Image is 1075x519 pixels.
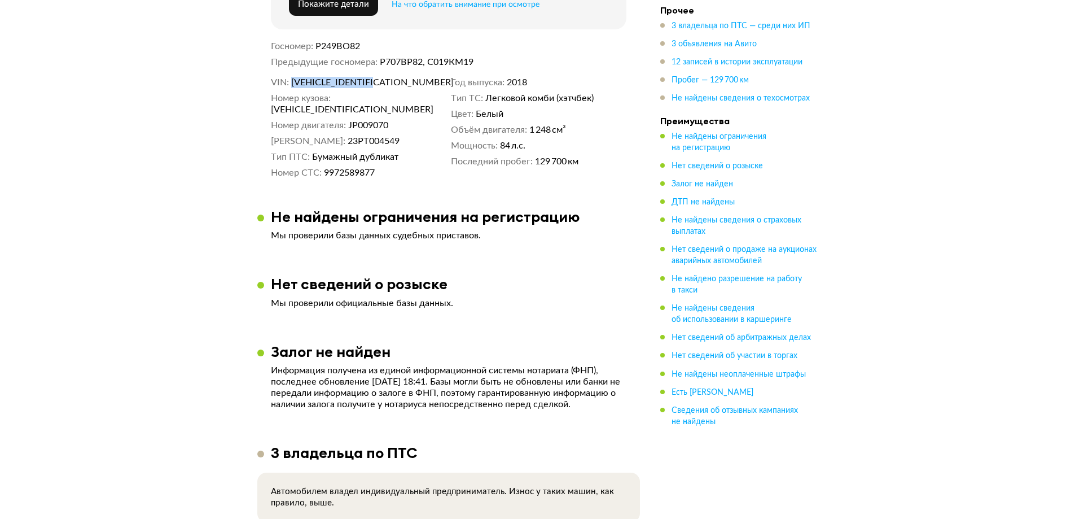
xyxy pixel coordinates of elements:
span: 1 248 см³ [529,124,566,136]
h3: Не найдены ограничения на регистрацию [271,208,580,225]
p: Мы проверили базы данных судебных приставов. [271,230,626,241]
span: [VEHICLE_IDENTIFICATION_NUMBER] [291,77,421,88]
span: 129 700 км [535,156,578,167]
span: Не найдены сведения о страховых выплатах [672,216,801,235]
dt: VIN [271,77,289,88]
span: Бумажный дубликат [312,151,398,163]
p: Мы проверили официальные базы данных. [271,298,626,309]
dt: Мощность [451,140,498,151]
span: 3 объявления на Авито [672,40,757,48]
span: Нет сведений об арбитражных делах [672,334,811,342]
span: 84 л.с. [500,140,525,151]
dt: Тип ПТС [271,151,310,163]
span: Сведения об отзывных кампаниях не найдены [672,406,798,425]
dd: Р707ВР82, С019КМ19 [380,56,626,68]
span: Нет сведений о продаже на аукционах аварийных автомобилей [672,246,817,265]
span: Нет сведений о розыске [672,162,763,170]
span: 3 владельца по ПТС — среди них ИП [672,22,810,30]
dt: Номер кузова [271,93,331,104]
span: Белый [476,108,503,120]
span: Не найдено разрешение на работу в такси [672,275,802,294]
span: Легковой комби (хэтчбек) [485,93,594,104]
p: Информация получена из единой информационной системы нотариата (ФНП), последнее обновление [DATE]... [271,365,626,410]
h3: 3 владельца по ПТС [271,444,417,461]
span: 23РТ004549 [348,136,400,147]
h4: Преимущества [660,115,818,127]
span: JР009070 [348,120,388,131]
span: Залог не найден [672,180,733,188]
span: На что обратить внимание при осмотре [392,1,539,8]
span: [VEHICLE_IDENTIFICATION_NUMBER] [271,104,401,115]
dt: Тип ТС [451,93,483,104]
span: Не найдены сведения о техосмотрах [672,94,810,102]
dt: Номер двигателя [271,120,346,131]
dt: Госномер [271,41,313,52]
span: Не найдены ограничения на регистрацию [672,133,766,152]
span: Есть [PERSON_NAME] [672,388,753,396]
span: Р249ВО82 [315,42,360,51]
h3: Нет сведений о розыске [271,275,447,293]
span: 12 записей в истории эксплуатации [672,58,802,66]
dt: Номер СТС [271,167,322,178]
h4: Прочее [660,5,818,16]
span: 2018 [507,77,527,88]
dt: Последний пробег [451,156,533,167]
h3: Залог не найден [271,343,390,360]
span: Нет сведений об участии в торгах [672,352,797,360]
dt: Объём двигателя [451,124,527,136]
span: Пробег — 129 700 км [672,76,749,84]
span: 9972589877 [324,167,375,178]
p: Автомобилем владел индивидуальный предприниматель. Износ у таких машин, как правило, выше. [271,486,626,509]
span: ДТП не найдены [672,198,735,206]
dt: Цвет [451,108,473,120]
dt: [PERSON_NAME] [271,136,345,147]
dt: Год выпуска [451,77,504,88]
span: Не найдены сведения об использовании в каршеринге [672,304,792,324]
span: Не найдены неоплаченные штрафы [672,370,806,378]
dt: Предыдущие госномера [271,56,378,68]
